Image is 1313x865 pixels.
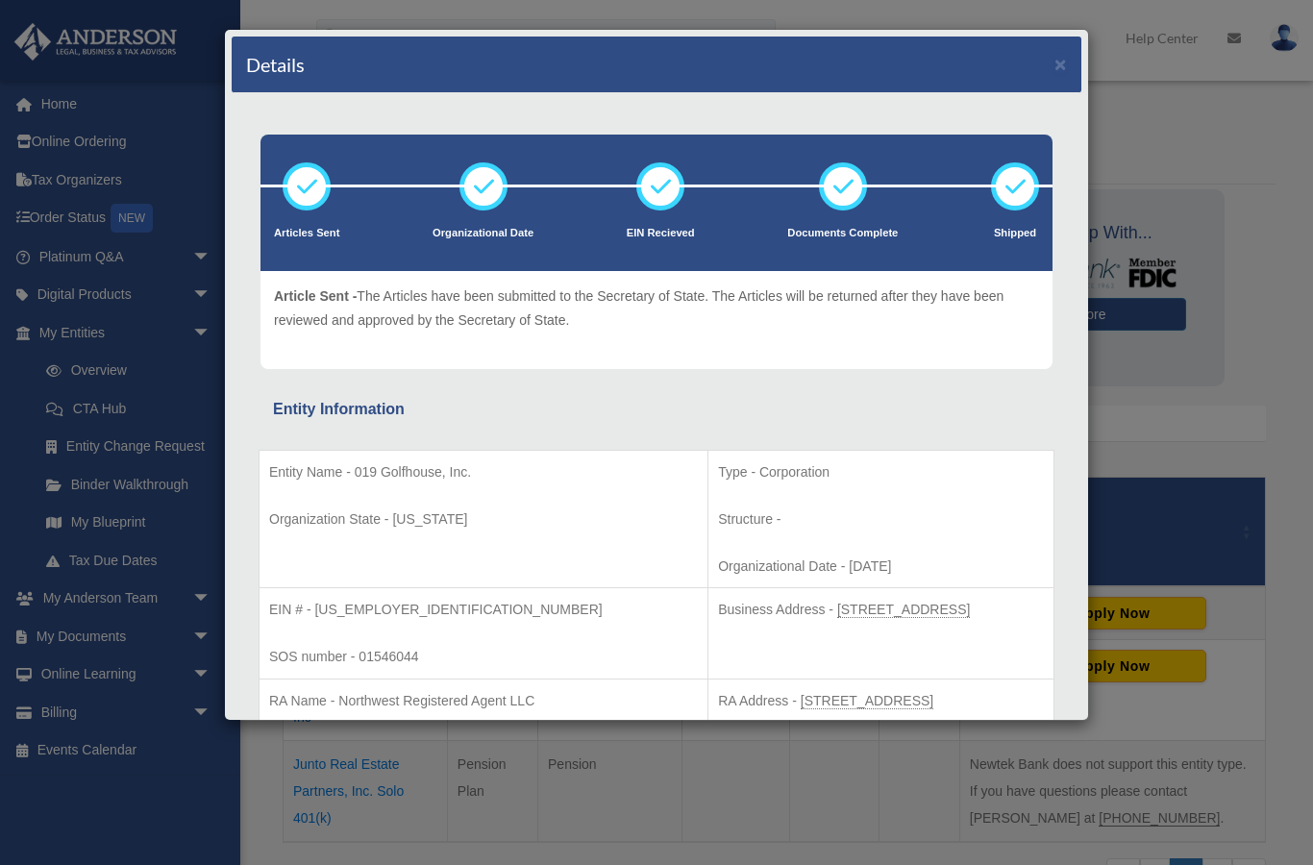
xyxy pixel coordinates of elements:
p: Type - Corporation [718,460,1044,484]
p: Documents Complete [787,224,898,243]
p: Shipped [991,224,1039,243]
p: EIN Recieved [627,224,695,243]
p: The Articles have been submitted to the Secretary of State. The Articles will be returned after t... [274,284,1039,332]
span: Article Sent - [274,288,357,304]
p: Articles Sent [274,224,339,243]
p: Organizational Date [433,224,533,243]
p: Entity Name - 019 Golfhouse, Inc. [269,460,698,484]
p: Organizational Date - [DATE] [718,555,1044,579]
p: EIN # - [US_EMPLOYER_IDENTIFICATION_NUMBER] [269,598,698,622]
p: Structure - [718,507,1044,531]
p: Business Address - [718,598,1044,622]
p: Organization State - [US_STATE] [269,507,698,531]
p: SOS number - 01546044 [269,645,698,669]
button: × [1054,54,1067,74]
div: Entity Information [273,396,1040,423]
p: RA Name - Northwest Registered Agent LLC [269,689,698,713]
p: RA Address - [718,689,1044,713]
h4: Details [246,51,305,78]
